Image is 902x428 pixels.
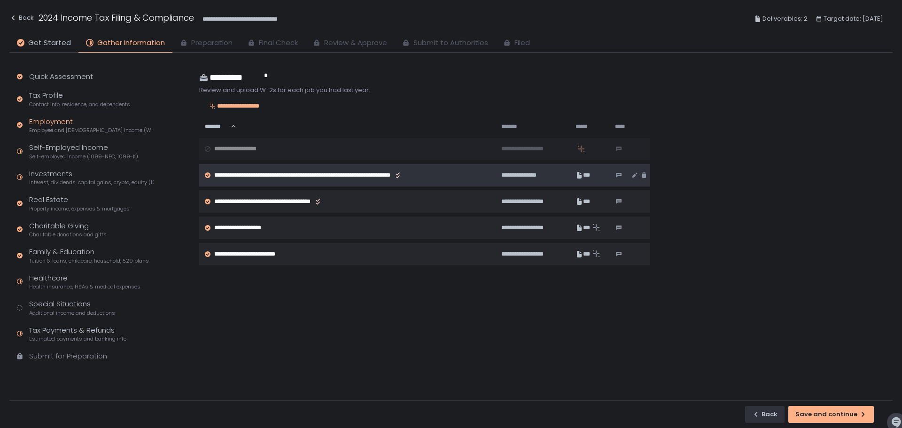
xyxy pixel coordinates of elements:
[259,38,298,48] span: Final Check
[29,247,149,265] div: Family & Education
[413,38,488,48] span: Submit to Authorities
[752,410,778,419] div: Back
[39,11,194,24] h1: 2024 Income Tax Filing & Compliance
[29,351,107,362] div: Submit for Preparation
[29,71,93,82] div: Quick Assessment
[29,195,130,212] div: Real Estate
[191,38,233,48] span: Preparation
[762,13,808,24] span: Deliverables: 2
[824,13,883,24] span: Target date: [DATE]
[29,325,126,343] div: Tax Payments & Refunds
[9,11,34,27] button: Back
[29,310,115,317] span: Additional income and deductions
[29,169,154,187] div: Investments
[9,12,34,23] div: Back
[29,273,140,291] div: Healthcare
[795,410,867,419] div: Save and continue
[28,38,71,48] span: Get Started
[29,101,130,108] span: Contact info, residence, and dependents
[324,38,387,48] span: Review & Approve
[29,231,107,238] span: Charitable donations and gifts
[29,221,107,239] div: Charitable Giving
[788,406,874,423] button: Save and continue
[29,179,154,186] span: Interest, dividends, capital gains, crypto, equity (1099s, K-1s)
[514,38,530,48] span: Filed
[29,335,126,342] span: Estimated payments and banking info
[29,153,138,160] span: Self-employed income (1099-NEC, 1099-K)
[29,283,140,290] span: Health insurance, HSAs & medical expenses
[97,38,165,48] span: Gather Information
[29,142,138,160] div: Self-Employed Income
[29,117,154,134] div: Employment
[29,205,130,212] span: Property income, expenses & mortgages
[29,127,154,134] span: Employee and [DEMOGRAPHIC_DATA] income (W-2s)
[29,299,115,317] div: Special Situations
[199,86,650,94] div: Review and upload W-2s for each job you had last year.
[745,406,785,423] button: Back
[29,90,130,108] div: Tax Profile
[29,257,149,265] span: Tuition & loans, childcare, household, 529 plans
